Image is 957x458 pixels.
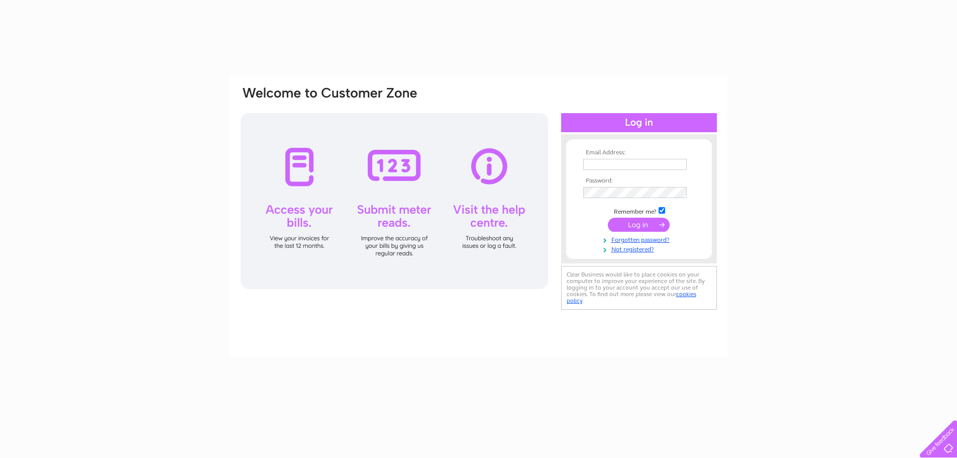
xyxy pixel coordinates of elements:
div: Clear Business would like to place cookies on your computer to improve your experience of the sit... [561,266,717,310]
td: Remember me? [581,206,697,216]
input: Submit [608,218,670,232]
a: Not registered? [583,244,697,253]
th: Password: [581,177,697,185]
th: Email Address: [581,149,697,156]
a: Forgotten password? [583,234,697,244]
a: cookies policy [567,291,696,304]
